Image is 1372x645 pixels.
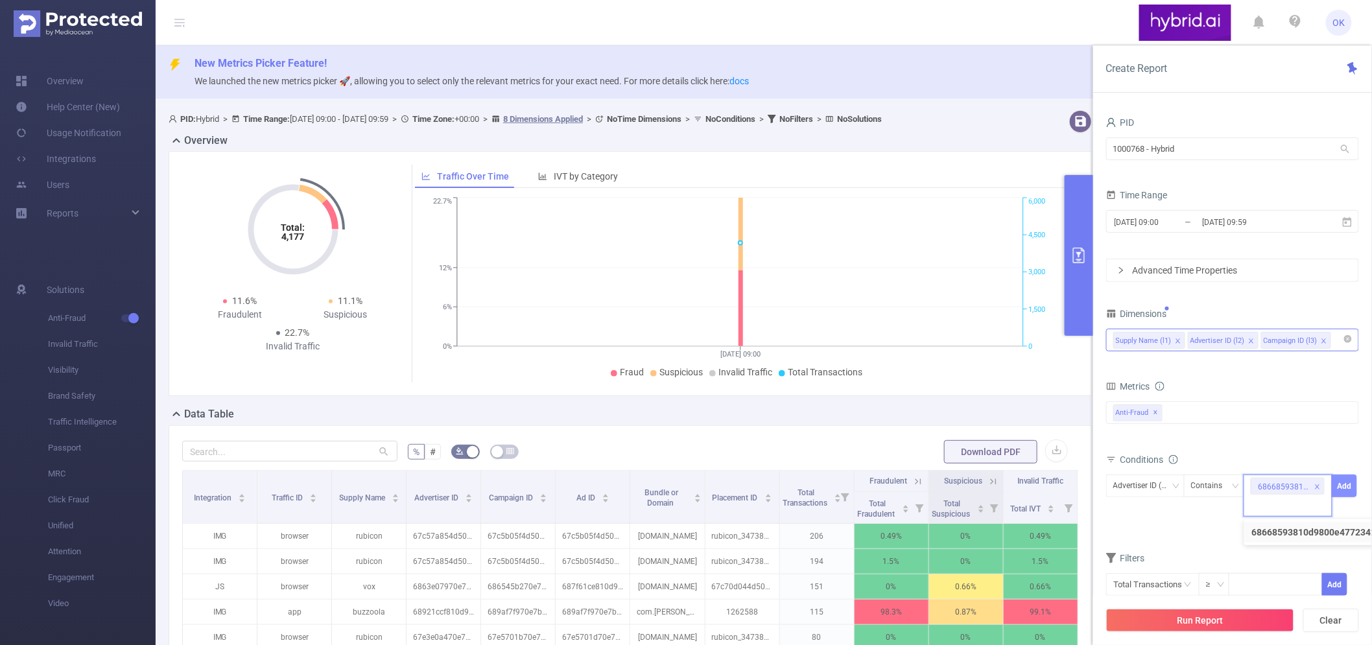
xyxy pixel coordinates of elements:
p: 99.1% [1004,600,1078,624]
i: icon: caret-down [602,497,609,501]
span: Click Fraud [48,487,156,513]
span: > [813,114,825,124]
span: Anti-Fraud [1113,405,1163,421]
span: ✕ [1153,405,1159,421]
i: icon: user [169,115,180,123]
div: Suspicious [293,308,399,322]
b: No Filters [779,114,813,124]
span: Fraudulent [870,476,908,486]
tspan: 4,177 [281,231,304,242]
span: Placement ID [713,493,760,502]
div: Sort [902,503,910,511]
tspan: 4,500 [1028,231,1045,239]
tspan: [DATE] 09:00 [720,350,761,358]
span: Supply Name [339,493,387,502]
span: > [219,114,231,124]
i: icon: user [1106,117,1117,128]
a: Usage Notification [16,120,121,146]
span: Create Report [1106,62,1168,75]
span: New Metrics Picker Feature! [195,57,327,69]
i: icon: caret-up [1047,503,1054,507]
i: icon: line-chart [421,172,431,181]
span: Suspicious [659,367,703,377]
span: > [479,114,491,124]
span: Attention [48,539,156,565]
i: icon: down [1232,482,1240,491]
tspan: Total: [281,222,305,233]
i: icon: down [1217,581,1225,590]
p: 67c5b05f4d506e7b288757ec [556,524,630,548]
span: # [430,447,436,457]
li: Campaign ID (l3) [1261,332,1331,349]
p: 151 [780,574,854,599]
i: icon: info-circle [1169,455,1178,464]
i: icon: close [1321,338,1327,346]
span: Traffic Over Time [438,171,510,182]
i: icon: table [506,447,514,455]
i: icon: right [1117,266,1125,274]
p: IMG [183,524,257,548]
div: Sort [834,492,842,500]
i: icon: caret-up [834,492,842,496]
i: icon: caret-down [540,497,547,501]
p: 1.5% [1004,549,1078,574]
span: Total Suspicious [932,499,973,519]
span: Video [48,591,156,616]
span: Traffic ID [272,493,305,502]
p: IMG [183,600,257,624]
i: icon: caret-down [977,508,984,511]
p: 67c5b05f4d506e7b288757ed [556,549,630,574]
p: com.[PERSON_NAME].vastushastraintelugu [630,600,704,624]
div: ≥ [1206,574,1220,595]
tspan: 0 [1028,342,1032,351]
p: 1.5% [855,549,928,574]
input: Search... [182,441,397,462]
b: PID: [180,114,196,124]
a: Integrations [16,146,96,172]
i: icon: close [1314,484,1321,491]
span: Brand Safety [48,383,156,409]
i: icon: close-circle [1344,335,1352,343]
span: > [681,114,694,124]
i: icon: close [1248,338,1255,346]
button: Add [1322,573,1347,596]
p: browser [257,549,331,574]
span: Passport [48,435,156,461]
div: Supply Name (l1) [1116,333,1172,349]
tspan: 12% [439,264,452,272]
input: End date [1201,213,1306,231]
span: OK [1333,10,1345,36]
span: Total Fraudulent [858,499,897,519]
p: 0.66% [929,574,1003,599]
a: Help Center (New) [16,94,120,120]
span: % [413,447,420,457]
span: Filters [1106,553,1145,563]
tspan: 6,000 [1028,198,1045,206]
span: Invalid Traffic [718,367,772,377]
b: Time Range: [243,114,290,124]
li: Advertiser ID (l2) [1188,332,1259,349]
i: Filter menu [1059,492,1078,523]
span: Total IVT [1010,504,1043,513]
div: Sort [392,492,399,500]
div: Invalid Traffic [240,340,346,353]
p: 68921ccf810d98ba7c17accf [407,600,480,624]
p: browser [257,574,331,599]
div: Advertiser ID (l2) [1113,475,1178,497]
div: Sort [309,492,317,500]
span: Reports [47,208,78,218]
span: We launched the new metrics picker 🚀, allowing you to select only the relevant metrics for your e... [195,76,749,86]
p: 67c70d044d506e9ec400f7de [705,574,779,599]
span: Engagement [48,565,156,591]
button: Run Report [1106,609,1294,632]
p: 689af7f970e7b2ba1c348003 [556,600,630,624]
i: icon: caret-up [977,503,984,507]
i: icon: thunderbolt [169,58,182,71]
p: 0% [929,549,1003,574]
i: icon: caret-down [902,508,909,511]
span: Invalid Traffic [48,331,156,357]
span: Suspicious [944,476,982,486]
p: [DOMAIN_NAME] [630,574,704,599]
input: Start date [1113,213,1218,231]
tspan: 3,000 [1028,268,1045,277]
